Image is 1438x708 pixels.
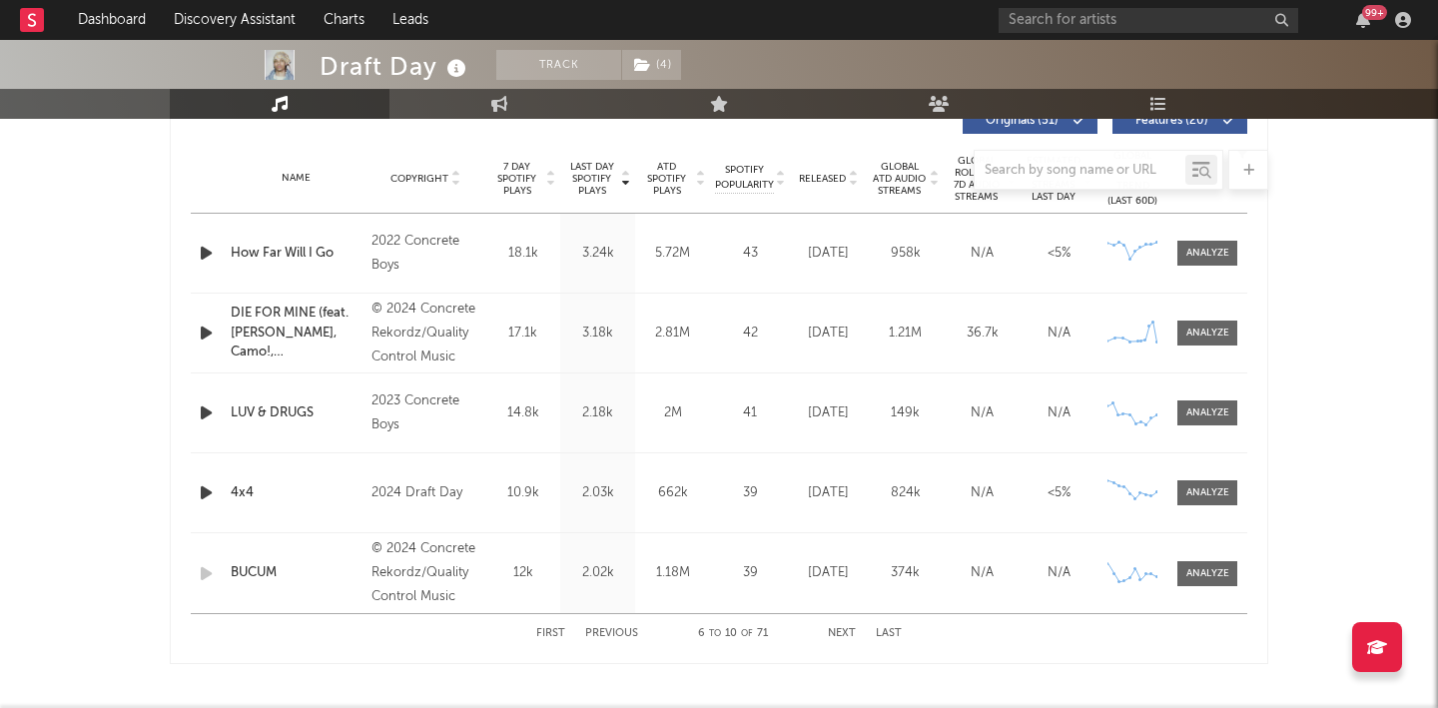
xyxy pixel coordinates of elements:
[371,230,480,278] div: 2022 Concrete Boys
[1026,403,1092,423] div: N/A
[872,324,939,344] div: 1.21M
[999,8,1298,33] input: Search for artists
[1026,483,1092,503] div: <5%
[949,324,1016,344] div: 36.7k
[976,115,1068,127] span: Originals ( 51 )
[565,324,630,344] div: 3.18k
[715,324,785,344] div: 42
[795,324,862,344] div: [DATE]
[371,481,480,505] div: 2024 Draft Day
[320,50,471,83] div: Draft Day
[371,389,480,437] div: 2023 Concrete Boys
[490,403,555,423] div: 14.8k
[715,244,785,264] div: 43
[678,622,788,646] div: 6 10 71
[949,483,1016,503] div: N/A
[709,629,721,638] span: to
[622,50,681,80] button: (4)
[231,403,361,423] a: LUV & DRUGS
[1112,108,1247,134] button: Features(20)
[640,403,705,423] div: 2M
[231,304,361,362] a: DIE FOR MINE (feat. [PERSON_NAME], Camo!, [PERSON_NAME], Dc2trill, Draft Day)
[949,403,1016,423] div: N/A
[795,403,862,423] div: [DATE]
[231,244,361,264] a: How Far Will I Go
[640,483,705,503] div: 662k
[872,403,939,423] div: 149k
[640,324,705,344] div: 2.81M
[490,244,555,264] div: 18.1k
[565,244,630,264] div: 3.24k
[1125,115,1217,127] span: Features ( 20 )
[565,403,630,423] div: 2.18k
[565,483,630,503] div: 2.03k
[585,628,638,639] button: Previous
[715,563,785,583] div: 39
[949,563,1016,583] div: N/A
[1102,149,1162,209] div: Global Streaming Trend (Last 60D)
[715,403,785,423] div: 41
[1026,563,1092,583] div: N/A
[490,563,555,583] div: 12k
[371,537,480,609] div: © 2024 Concrete Rekordz/Quality Control Music
[621,50,682,80] span: ( 4 )
[231,563,361,583] a: BUCUM
[715,483,785,503] div: 39
[496,50,621,80] button: Track
[872,563,939,583] div: 374k
[795,244,862,264] div: [DATE]
[371,298,480,369] div: © 2024 Concrete Rekordz/Quality Control Music
[1356,12,1370,28] button: 99+
[949,244,1016,264] div: N/A
[963,108,1097,134] button: Originals(51)
[490,324,555,344] div: 17.1k
[1026,244,1092,264] div: <5%
[828,628,856,639] button: Next
[795,483,862,503] div: [DATE]
[231,483,361,503] a: 4x4
[640,244,705,264] div: 5.72M
[872,483,939,503] div: 824k
[1026,324,1092,344] div: N/A
[640,563,705,583] div: 1.18M
[490,483,555,503] div: 10.9k
[536,628,565,639] button: First
[876,628,902,639] button: Last
[565,563,630,583] div: 2.02k
[795,563,862,583] div: [DATE]
[1362,5,1387,20] div: 99 +
[741,629,753,638] span: of
[975,163,1185,179] input: Search by song name or URL
[872,244,939,264] div: 958k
